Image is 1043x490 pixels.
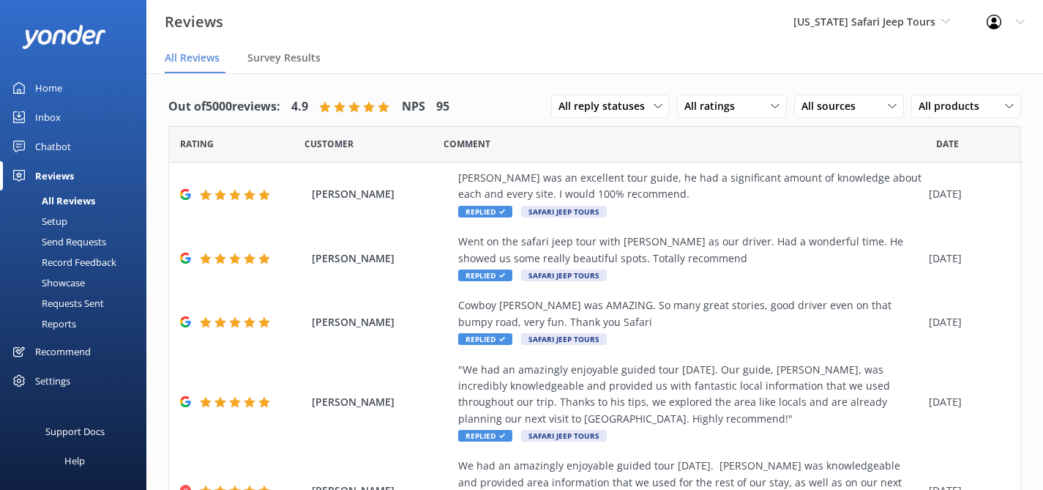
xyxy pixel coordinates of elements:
span: Safari Jeep Tours [521,206,607,218]
div: Chatbot [35,132,71,161]
span: All sources [801,98,864,114]
img: yonder-white-logo.png [22,25,106,49]
a: Setup [9,211,146,231]
span: [US_STATE] Safari Jeep Tours [793,15,935,29]
h3: Reviews [165,10,223,34]
div: Home [35,73,62,103]
span: Date [936,137,959,151]
span: Replied [458,333,512,345]
div: Recommend [35,337,91,366]
h4: NPS [402,97,425,116]
span: All reply statuses [558,98,654,114]
span: Date [180,137,214,151]
div: Setup [9,211,67,231]
div: Requests Sent [9,293,104,313]
span: Safari Jeep Tours [521,430,607,442]
div: Reviews [35,161,74,190]
a: Showcase [9,272,146,293]
span: Safari Jeep Tours [521,270,607,281]
h4: Out of 5000 reviews: [168,97,280,116]
div: [PERSON_NAME] was an excellent tour guide, he had a significant amount of knowledge about each an... [458,170,921,203]
h4: 95 [436,97,449,116]
span: Safari Jeep Tours [521,333,607,345]
div: "We had an amazingly enjoyable guided tour [DATE]. Our guide, [PERSON_NAME], was incredibly knowl... [458,362,921,428]
span: Date [304,137,354,151]
div: Inbox [35,103,61,132]
div: [DATE] [929,314,1002,330]
div: [DATE] [929,186,1002,202]
span: All ratings [684,98,744,114]
a: Requests Sent [9,293,146,313]
div: Support Docs [45,417,105,446]
span: All products [919,98,988,114]
span: [PERSON_NAME] [312,314,451,330]
a: All Reviews [9,190,146,211]
div: Record Feedback [9,252,116,272]
span: [PERSON_NAME] [312,394,451,410]
span: Question [444,137,490,151]
div: Cowboy [PERSON_NAME] was AMAZING. So many great stories, good driver even on that bumpy road, ver... [458,297,921,330]
a: Record Feedback [9,252,146,272]
a: Reports [9,313,146,334]
div: All Reviews [9,190,95,211]
div: Settings [35,366,70,396]
div: [DATE] [929,394,1002,410]
span: Replied [458,206,512,218]
a: Send Requests [9,231,146,252]
span: [PERSON_NAME] [312,186,451,202]
div: Reports [9,313,76,334]
div: Send Requests [9,231,106,252]
span: Replied [458,430,512,442]
span: Replied [458,270,512,281]
h4: 4.9 [291,97,308,116]
div: Showcase [9,272,85,293]
div: Help [64,446,85,475]
span: All Reviews [165,51,220,65]
div: Went on the safari jeep tour with [PERSON_NAME] as our driver. Had a wonderful time. He showed us... [458,234,921,267]
div: [DATE] [929,250,1002,267]
span: Survey Results [247,51,321,65]
span: [PERSON_NAME] [312,250,451,267]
